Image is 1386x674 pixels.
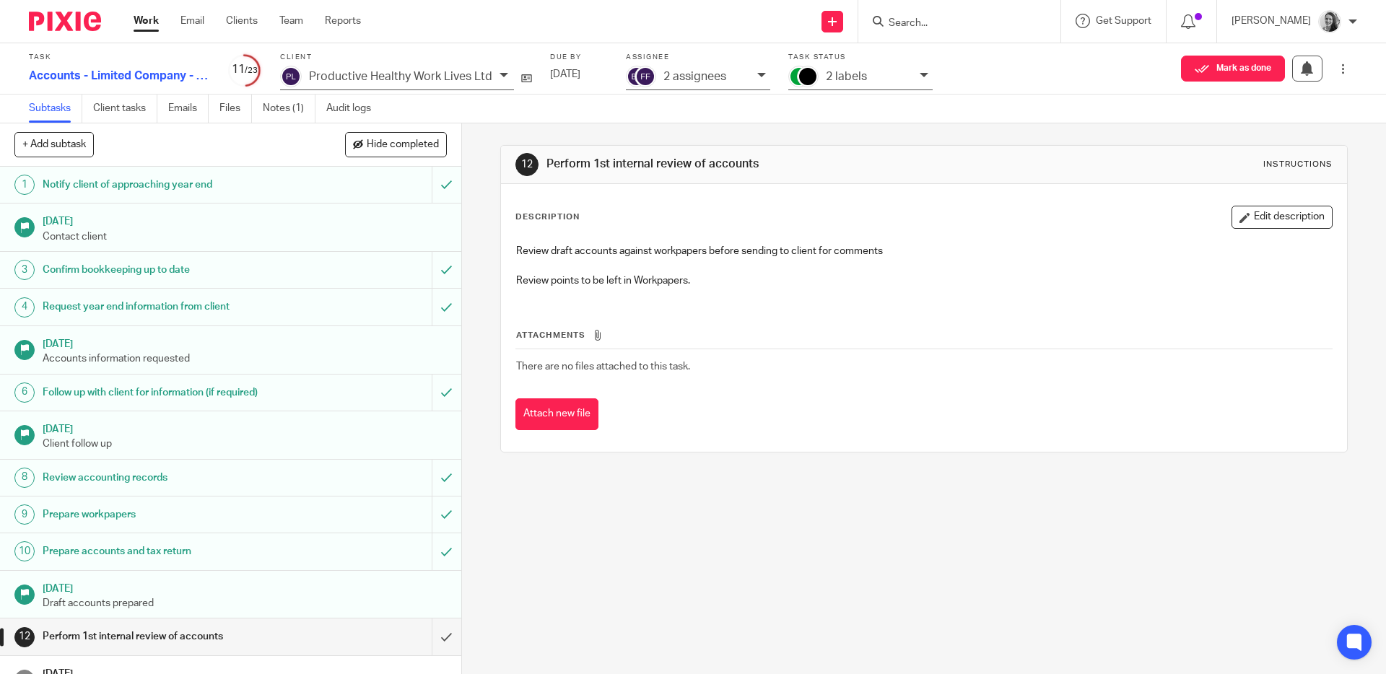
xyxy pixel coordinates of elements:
[43,467,292,489] h1: Review accounting records
[43,296,292,318] h1: Request year end information from client
[367,139,439,151] span: Hide completed
[14,504,35,525] div: 9
[263,95,315,123] a: Notes (1)
[515,153,539,176] div: 12
[43,626,292,647] h1: Perform 1st internal review of accounts
[14,382,35,403] div: 6
[515,211,580,223] p: Description
[93,95,157,123] a: Client tasks
[180,14,204,28] a: Email
[43,540,292,562] h1: Prepare accounts and tax return
[14,175,35,195] div: 1
[168,95,209,123] a: Emails
[663,70,726,83] p: 2 assignees
[14,260,35,280] div: 3
[516,273,1331,288] p: Review points to be left in Workpapers.
[43,351,447,366] p: Accounts information requested
[345,132,447,157] button: Hide completed
[14,297,35,318] div: 4
[1245,38,1317,53] p: Task completed.
[14,541,35,561] div: 10
[43,174,292,196] h1: Notify client of approaching year end
[515,398,598,431] button: Attach new file
[546,157,955,172] h1: Perform 1st internal review of accounts
[43,437,447,451] p: Client follow up
[227,61,262,78] div: 11
[826,70,867,83] p: 2 labels
[29,53,209,62] label: Task
[43,419,447,437] h1: [DATE]
[626,53,770,62] label: Assignee
[309,70,492,83] p: Productive Healthy Work Lives Ltd
[29,12,101,31] img: Pixie
[280,66,302,87] img: svg%3E
[326,95,382,123] a: Audit logs
[14,468,35,488] div: 8
[43,504,292,525] h1: Prepare workpapers
[635,66,656,87] img: svg%3E
[226,14,258,28] a: Clients
[14,132,94,157] button: + Add subtask
[1263,159,1333,170] div: Instructions
[516,244,1331,258] p: Review draft accounts against workpapers before sending to client for comments
[14,627,35,647] div: 12
[43,229,447,244] p: Contact client
[43,578,447,596] h1: [DATE]
[280,53,532,62] label: Client
[516,362,690,372] span: There are no files attached to this task.
[1318,10,1341,33] img: IMG-0056.JPG
[29,95,82,123] a: Subtasks
[626,66,648,87] img: svg%3E
[279,14,303,28] a: Team
[43,333,447,351] h1: [DATE]
[43,259,292,281] h1: Confirm bookkeeping up to date
[1232,206,1333,229] button: Edit description
[516,331,585,339] span: Attachments
[550,69,580,79] span: [DATE]
[43,596,447,610] p: Draft accounts prepared
[550,53,608,62] label: Due by
[219,95,252,123] a: Files
[134,14,159,28] a: Work
[43,211,447,229] h1: [DATE]
[325,14,361,28] a: Reports
[43,382,292,403] h1: Follow up with client for information (if required)
[245,66,258,74] small: /23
